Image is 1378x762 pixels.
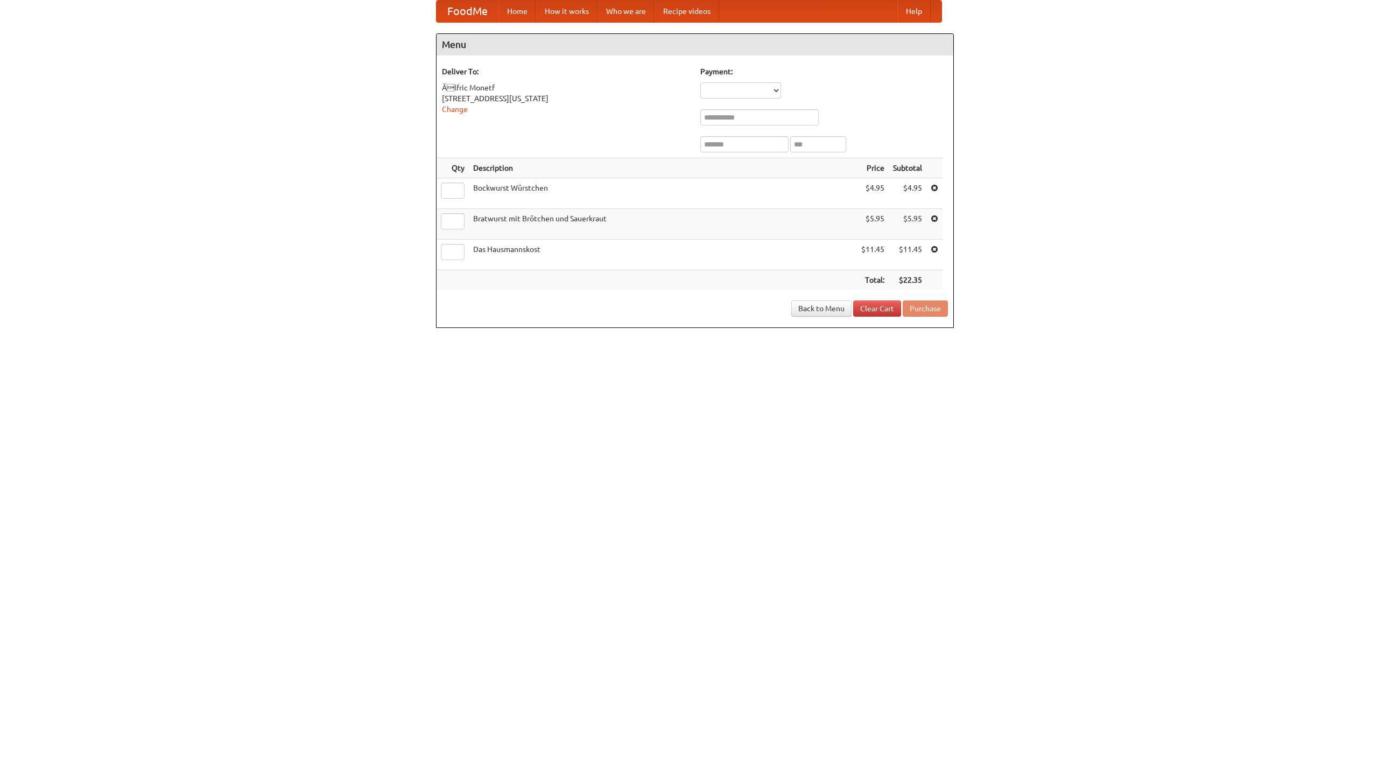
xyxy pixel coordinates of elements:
[597,1,655,22] a: Who we are
[889,178,926,209] td: $4.95
[536,1,597,22] a: How it works
[437,158,469,178] th: Qty
[857,178,889,209] td: $4.95
[437,34,953,55] h4: Menu
[498,1,536,22] a: Home
[442,82,690,93] div: Ãlfric Monetf
[469,158,857,178] th: Description
[857,240,889,270] td: $11.45
[442,105,468,114] a: Change
[469,178,857,209] td: Bockwurst Würstchen
[442,93,690,104] div: [STREET_ADDRESS][US_STATE]
[853,300,901,317] a: Clear Cart
[889,209,926,240] td: $5.95
[857,209,889,240] td: $5.95
[437,1,498,22] a: FoodMe
[889,240,926,270] td: $11.45
[469,209,857,240] td: Bratwurst mit Brötchen und Sauerkraut
[857,158,889,178] th: Price
[442,66,690,77] h5: Deliver To:
[655,1,719,22] a: Recipe videos
[889,270,926,290] th: $22.35
[889,158,926,178] th: Subtotal
[469,240,857,270] td: Das Hausmannskost
[903,300,948,317] button: Purchase
[791,300,852,317] a: Back to Menu
[897,1,931,22] a: Help
[857,270,889,290] th: Total:
[700,66,948,77] h5: Payment:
